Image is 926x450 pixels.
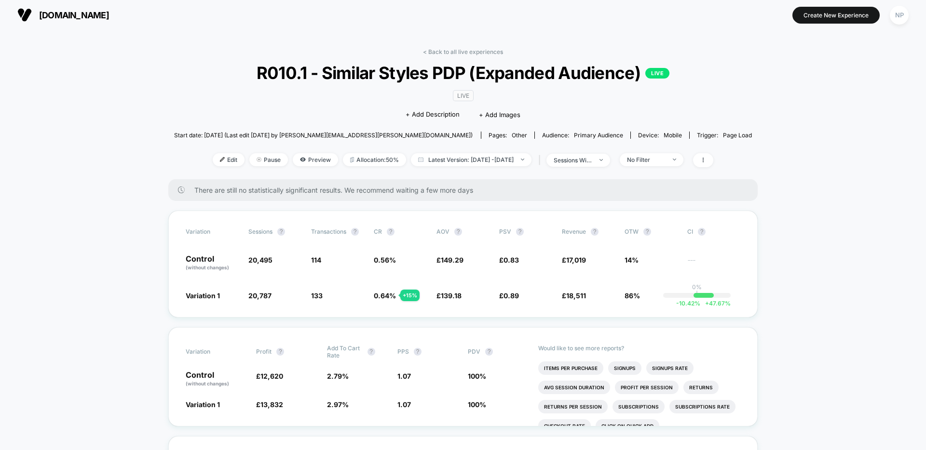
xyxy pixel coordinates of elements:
span: Device: [630,132,689,139]
span: £ [499,256,519,264]
span: Start date: [DATE] (Last edit [DATE] by [PERSON_NAME][EMAIL_ADDRESS][PERSON_NAME][DOMAIN_NAME]) [174,132,473,139]
span: LIVE [453,90,474,101]
p: Would like to see more reports? [538,344,740,352]
span: Latest Version: [DATE] - [DATE] [411,153,531,166]
img: end [257,157,261,162]
button: ? [643,228,651,236]
span: [DOMAIN_NAME] [39,10,109,20]
span: £ [436,256,463,264]
button: ? [414,348,422,356]
span: Primary Audience [574,132,623,139]
span: Preview [293,153,338,166]
span: £ [499,291,519,300]
img: calendar [418,157,423,162]
span: 0.83 [504,256,519,264]
p: | [696,291,698,298]
span: PSV [499,228,511,235]
li: Checkout Rate [538,419,591,433]
li: Subscriptions Rate [669,400,735,413]
span: | [536,153,546,167]
button: ? [698,228,706,236]
span: 2.97 % [327,400,349,409]
span: Pause [249,153,288,166]
span: 0.89 [504,291,519,300]
button: ? [277,228,285,236]
li: Items Per Purchase [538,361,603,375]
span: + [705,300,709,307]
span: --- [687,257,740,271]
span: + Add Images [479,111,520,119]
div: NP [890,6,909,25]
span: Page Load [723,132,752,139]
li: Profit Per Session [615,381,679,394]
span: (without changes) [186,265,229,270]
button: ? [351,228,359,236]
img: rebalance [350,157,354,162]
span: other [512,132,527,139]
img: end [599,159,603,161]
button: ? [516,228,524,236]
span: CI [687,228,740,236]
p: Control [186,371,246,387]
p: 0% [692,283,702,291]
button: ? [368,348,375,356]
span: 139.18 [441,291,462,300]
span: Sessions [248,228,272,235]
div: Pages: [489,132,527,139]
li: Subscriptions [613,400,665,413]
p: LIVE [645,68,669,79]
div: + 15 % [400,290,420,301]
span: R010.1 - Similar Styles PDP (Expanded Audience) [203,63,723,83]
div: No Filter [627,156,666,163]
span: 100 % [468,400,486,409]
p: Control [186,255,239,271]
span: PDV [468,348,480,355]
span: (without changes) [186,381,229,386]
button: ? [485,348,493,356]
span: 20,787 [248,291,272,300]
span: 1.07 [397,372,411,380]
span: Allocation: 50% [343,153,406,166]
span: + Add Description [406,110,460,119]
span: £ [256,400,283,409]
span: PPS [397,348,409,355]
span: 114 [311,256,321,264]
span: 86% [625,291,640,300]
span: AOV [436,228,449,235]
span: CR [374,228,382,235]
span: 18,511 [566,291,586,300]
img: Visually logo [17,8,32,22]
li: Avg Session Duration [538,381,610,394]
li: Signups Rate [646,361,694,375]
img: end [521,159,524,160]
span: Variation [186,228,239,236]
li: Signups [608,361,641,375]
span: 47.67 % [700,300,731,307]
div: Trigger: [697,132,752,139]
span: Add To Cart Rate [327,344,363,359]
div: Audience: [542,132,623,139]
span: 0.56 % [374,256,396,264]
li: Click On Quick Add [596,419,659,433]
span: 14% [625,256,639,264]
button: NP [887,5,912,25]
span: £ [562,291,586,300]
button: ? [454,228,462,236]
span: 20,495 [248,256,272,264]
button: Create New Experience [792,7,880,24]
span: 100 % [468,372,486,380]
span: 12,620 [260,372,283,380]
span: OTW [625,228,678,236]
span: 0.64 % [374,291,396,300]
span: Profit [256,348,272,355]
button: [DOMAIN_NAME] [14,7,112,23]
div: sessions with impression [554,157,592,164]
span: 13,832 [260,400,283,409]
button: ? [276,348,284,356]
button: ? [591,228,599,236]
span: 2.79 % [327,372,349,380]
span: There are still no statistically significant results. We recommend waiting a few more days [194,186,738,194]
span: Variation 1 [186,400,220,409]
span: 149.29 [441,256,463,264]
span: Variation [186,344,239,359]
